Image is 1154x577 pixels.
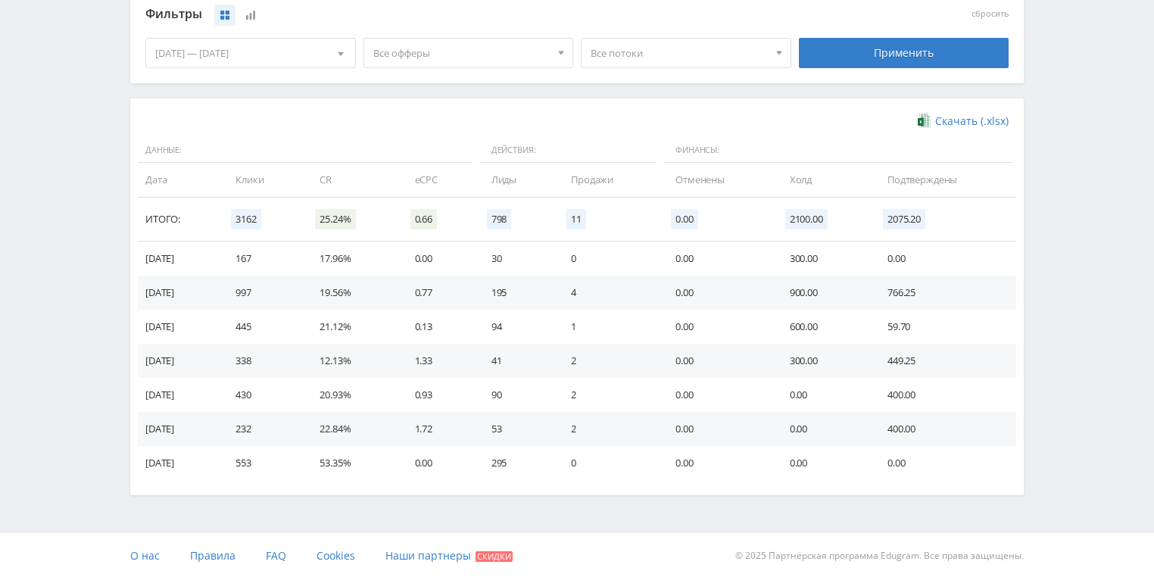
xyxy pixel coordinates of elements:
td: 300.00 [775,242,872,276]
span: 3162 [231,209,260,229]
td: 1.72 [400,412,476,446]
td: 0.00 [400,242,476,276]
td: 1.33 [400,344,476,378]
td: Продажи [556,163,660,197]
td: Подтверждены [872,163,1016,197]
td: 232 [220,412,304,446]
td: 445 [220,310,304,344]
div: Фильтры [145,3,791,26]
span: Скидки [476,551,513,562]
span: Cookies [317,548,355,563]
td: eCPC [400,163,476,197]
span: Скачать (.xlsx) [935,115,1009,127]
td: 12.13% [304,344,399,378]
td: 400.00 [872,412,1016,446]
td: 0.00 [775,412,872,446]
td: 17.96% [304,242,399,276]
span: 0.66 [410,209,437,229]
span: FAQ [266,548,286,563]
td: [DATE] [138,242,220,276]
td: 0.13 [400,310,476,344]
td: 997 [220,276,304,310]
td: 21.12% [304,310,399,344]
td: 53 [476,412,556,446]
td: 0 [556,446,660,480]
td: 1 [556,310,660,344]
td: [DATE] [138,378,220,412]
button: сбросить [972,9,1009,19]
span: Действия: [480,138,657,164]
td: 19.56% [304,276,399,310]
td: 2 [556,378,660,412]
td: 41 [476,344,556,378]
span: Правила [190,548,235,563]
img: xlsx [918,113,931,128]
span: Данные: [138,138,473,164]
span: 0.00 [671,209,697,229]
td: [DATE] [138,310,220,344]
td: Дата [138,163,220,197]
td: [DATE] [138,446,220,480]
td: Лиды [476,163,556,197]
td: [DATE] [138,276,220,310]
div: [DATE] — [DATE] [146,39,355,67]
td: [DATE] [138,412,220,446]
div: Применить [799,38,1009,68]
td: 900.00 [775,276,872,310]
a: Скачать (.xlsx) [918,114,1009,129]
td: 0.00 [660,242,775,276]
td: 167 [220,242,304,276]
td: 0.00 [872,446,1016,480]
td: 0.00 [775,446,872,480]
td: 0 [556,242,660,276]
span: Финансы: [664,138,1012,164]
td: 0.00 [660,412,775,446]
td: 553 [220,446,304,480]
span: Наши партнеры [385,548,471,563]
span: Все потоки [591,39,768,67]
td: 30 [476,242,556,276]
td: 338 [220,344,304,378]
td: 0.00 [660,378,775,412]
td: 2 [556,412,660,446]
td: [DATE] [138,344,220,378]
span: О нас [130,548,160,563]
span: 2075.20 [883,209,925,229]
td: 0.93 [400,378,476,412]
td: 300.00 [775,344,872,378]
td: 0.00 [775,378,872,412]
td: 0.00 [660,276,775,310]
span: 2100.00 [785,209,828,229]
td: 295 [476,446,556,480]
td: Отменены [660,163,775,197]
td: Клики [220,163,304,197]
td: 20.93% [304,378,399,412]
td: 0.00 [660,310,775,344]
td: CR [304,163,399,197]
span: Все офферы [373,39,550,67]
td: 195 [476,276,556,310]
td: 0.77 [400,276,476,310]
td: 600.00 [775,310,872,344]
td: 2 [556,344,660,378]
td: 766.25 [872,276,1016,310]
td: 430 [220,378,304,412]
td: 0.00 [400,446,476,480]
span: 798 [487,209,512,229]
td: 0.00 [660,446,775,480]
td: 400.00 [872,378,1016,412]
td: 90 [476,378,556,412]
td: Холд [775,163,872,197]
td: 94 [476,310,556,344]
td: 59.70 [872,310,1016,344]
td: 0.00 [660,344,775,378]
td: Итого: [138,198,220,242]
td: 449.25 [872,344,1016,378]
span: 11 [566,209,586,229]
td: 4 [556,276,660,310]
td: 53.35% [304,446,399,480]
td: 0.00 [872,242,1016,276]
td: 22.84% [304,412,399,446]
span: 25.24% [315,209,355,229]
